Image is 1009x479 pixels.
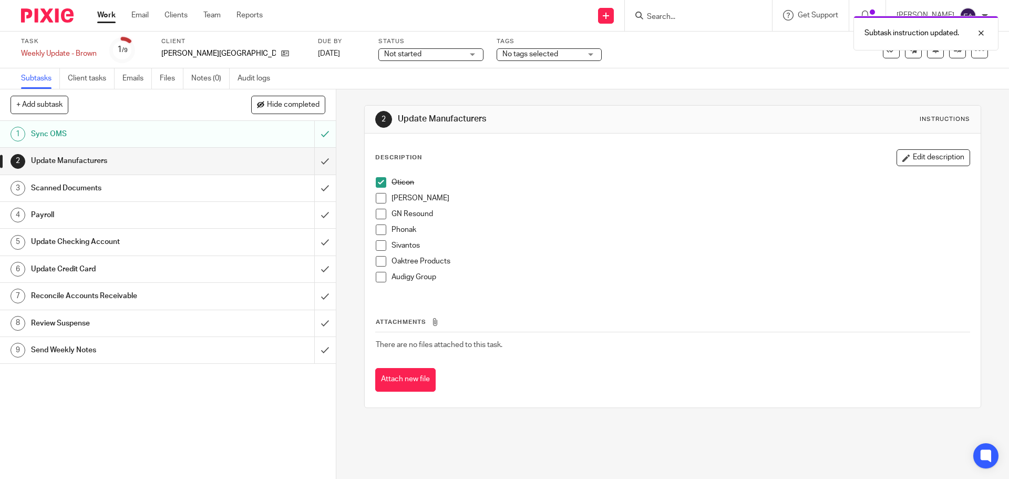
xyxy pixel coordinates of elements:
p: Oticon [392,177,969,188]
a: Work [97,10,116,21]
h1: Scanned Documents [31,180,213,196]
div: 8 [11,316,25,331]
div: 1 [117,44,128,56]
a: Audit logs [238,68,278,89]
div: 6 [11,262,25,277]
h1: Reconcile Accounts Receivable [31,288,213,304]
label: Client [161,37,305,46]
p: Oaktree Products [392,256,969,267]
h1: Sync OMS [31,126,213,142]
button: Hide completed [251,96,325,114]
span: Not started [384,50,421,58]
a: Reports [236,10,263,21]
h1: Update Checking Account [31,234,213,250]
a: Clients [164,10,188,21]
p: GN Resound [392,209,969,219]
div: 5 [11,235,25,250]
p: Subtask instruction updated. [864,28,959,38]
div: 2 [11,154,25,169]
img: svg%3E [960,7,976,24]
div: 4 [11,208,25,222]
span: Attachments [376,319,426,325]
button: Edit description [897,149,970,166]
p: Sivantos [392,240,969,251]
a: Email [131,10,149,21]
div: 7 [11,289,25,303]
div: 9 [11,343,25,358]
small: /9 [122,47,128,53]
span: There are no files attached to this task. [376,341,502,349]
p: Phonak [392,225,969,235]
span: No tags selected [502,50,558,58]
h1: Update Manufacturers [31,153,213,169]
a: Team [203,10,221,21]
label: Task [21,37,97,46]
div: 3 [11,181,25,196]
h1: Review Suspense [31,315,213,331]
div: Weekly Update - Brown [21,48,97,59]
a: Notes (0) [191,68,230,89]
p: [PERSON_NAME] [392,193,969,203]
p: Audigy Group [392,272,969,282]
h1: Send Weekly Notes [31,342,213,358]
button: + Add subtask [11,96,68,114]
a: Client tasks [68,68,115,89]
div: 2 [375,111,392,128]
h1: Update Credit Card [31,261,213,277]
label: Due by [318,37,365,46]
p: [PERSON_NAME][GEOGRAPHIC_DATA] [161,48,276,59]
h1: Payroll [31,207,213,223]
label: Tags [497,37,602,46]
a: Emails [122,68,152,89]
h1: Update Manufacturers [398,114,695,125]
button: Attach new file [375,368,436,392]
a: Subtasks [21,68,60,89]
p: Description [375,154,422,162]
div: 1 [11,127,25,141]
img: Pixie [21,8,74,23]
span: [DATE] [318,50,340,57]
div: Instructions [920,115,970,124]
span: Hide completed [267,101,320,109]
a: Files [160,68,183,89]
label: Status [378,37,483,46]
